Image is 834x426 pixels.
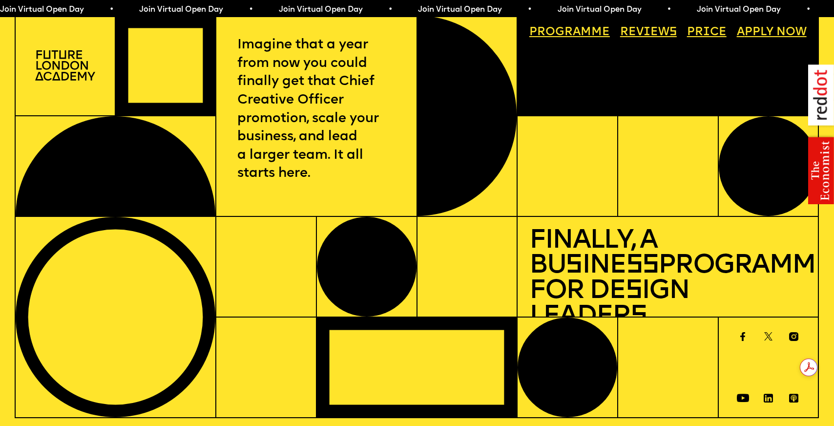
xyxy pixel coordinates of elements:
[237,36,396,183] p: Imagine that a year from now you could finally get that Chief Creative Officer promotion, scale y...
[523,21,616,44] a: Programme
[388,6,392,14] span: •
[614,21,683,44] a: Reviews
[573,26,581,38] span: a
[667,6,671,14] span: •
[109,6,113,14] span: •
[731,21,813,44] a: Apply now
[806,6,810,14] span: •
[529,229,807,330] h1: Finally, a Bu ine Programme for De ign Leader
[565,253,582,279] span: s
[625,278,642,305] span: s
[681,21,732,44] a: Price
[248,6,252,14] span: •
[737,26,745,38] span: A
[630,303,646,330] span: s
[527,6,531,14] span: •
[626,253,659,279] span: ss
